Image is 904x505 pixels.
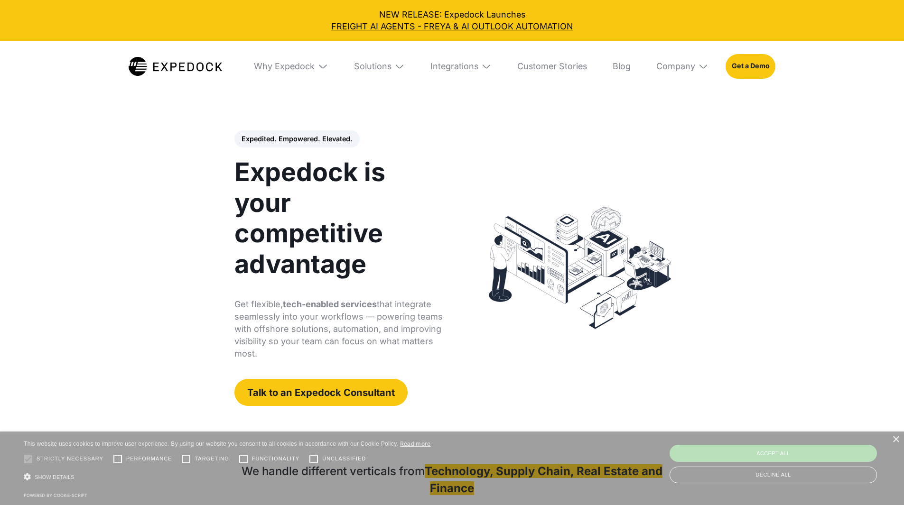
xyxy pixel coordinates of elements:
[234,298,445,360] p: Get flexible, that integrate seamlessly into your workflows — powering teams with offshore soluti...
[422,41,500,92] div: Integrations
[430,61,478,72] div: Integrations
[37,455,103,463] span: Strictly necessary
[195,455,229,463] span: Targeting
[35,474,75,480] span: Show details
[245,41,336,92] div: Why Expedock
[400,440,431,447] a: Read more
[345,41,413,92] div: Solutions
[892,436,899,443] div: Close
[322,455,366,463] span: Unclassified
[670,445,877,462] div: Accept all
[726,54,775,79] a: Get a Demo
[857,459,904,505] iframe: Chat Widget
[24,493,87,498] a: Powered by cookie-script
[254,61,315,72] div: Why Expedock
[670,467,877,483] div: Decline all
[126,455,172,463] span: Performance
[24,470,431,485] div: Show details
[648,41,717,92] div: Company
[283,299,377,309] strong: tech-enabled services
[234,157,445,279] h1: Expedock is your competitive advantage
[509,41,596,92] a: Customer Stories
[656,61,695,72] div: Company
[354,61,391,72] div: Solutions
[234,379,408,405] a: Talk to an Expedock Consultant
[252,455,299,463] span: Functionality
[9,20,895,32] a: FREIGHT AI AGENTS - FREYA & AI OUTLOOK AUTOMATION
[9,9,895,32] div: NEW RELEASE: Expedock Launches
[604,41,639,92] a: Blog
[24,441,398,447] span: This website uses cookies to improve user experience. By using our website you consent to all coo...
